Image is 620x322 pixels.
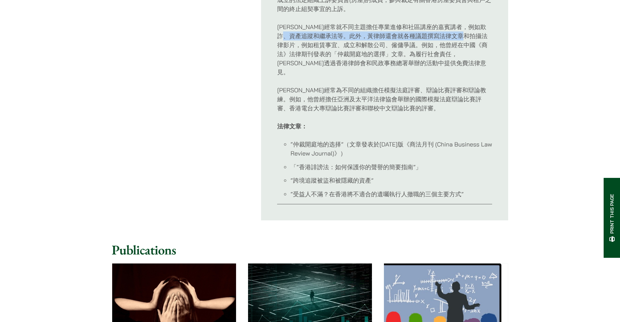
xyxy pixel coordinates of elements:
[277,86,492,113] p: [PERSON_NAME]經常為不同的組織擔任模擬法庭評審、辯論比賽評審和辯論教練。例如，他曾經擔任亞洲及太平洋法律協會舉辦的國際模擬法庭辯論比賽評審、香港電台大專辯論比賽評審和聯校中文辯論比賽...
[112,242,508,258] h2: Publications
[290,190,492,199] li: “受益人不滿？在香港將不適合的遺囑執行人撤職的三個主要方式”
[277,22,492,77] p: [PERSON_NAME]經常就不同主題擔任專業進修和社區講座的嘉賓講者，例如欺詐、資產追蹤和繼承法等。此外，黃律師還會就各種議題撰寫法律文章和拍攝法律影片，例如租賃事宜、成立和解散公司、僱傭爭...
[290,140,492,158] li: “仲裁開庭地的选择”（文章發表於[DATE]版《商法月刊 (China Business Law Review Journal)》）
[277,122,307,130] strong: 法律文章：
[290,176,492,185] li: “跨境追蹤被盜和被隱藏的資產”
[290,163,492,172] li: 「“香港誹謗法：如何保護你的聲譽的簡要指南”」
